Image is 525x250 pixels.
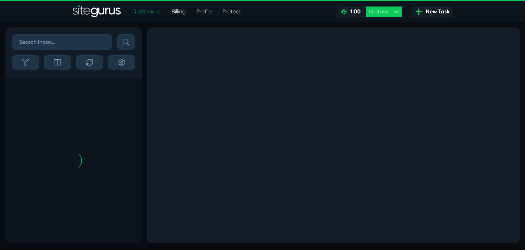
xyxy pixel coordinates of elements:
[337,7,402,17] a: 1:00 Purchase Time
[191,5,217,18] a: Profile
[127,5,166,18] a: Dashboard
[423,8,449,16] span: New Task
[412,7,452,17] a: New Task
[73,5,121,18] a: SiteGurus
[217,5,246,18] a: Protect
[166,5,191,18] a: Billing
[73,5,121,18] img: Sitegurus Logo
[348,8,361,15] span: 1:00
[12,34,112,50] input: Search Inbox...
[366,7,402,17] div: Purchase Time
